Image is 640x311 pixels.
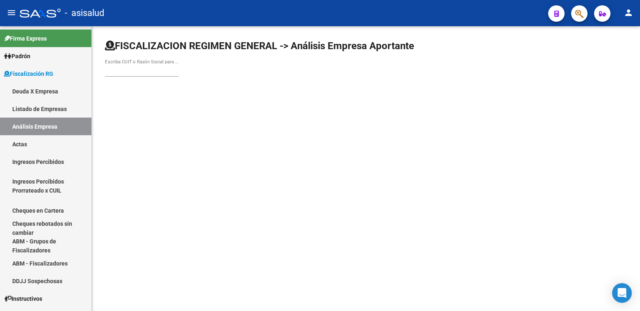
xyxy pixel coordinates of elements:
span: Firma Express [4,34,47,43]
span: Padrón [4,52,30,61]
div: Open Intercom Messenger [612,283,632,303]
span: Instructivos [4,294,42,303]
span: - asisalud [65,4,104,22]
span: Fiscalización RG [4,69,53,78]
mat-icon: person [624,8,633,18]
mat-icon: menu [7,8,16,18]
h1: FISCALIZACION REGIMEN GENERAL -> Análisis Empresa Aportante [105,39,414,52]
